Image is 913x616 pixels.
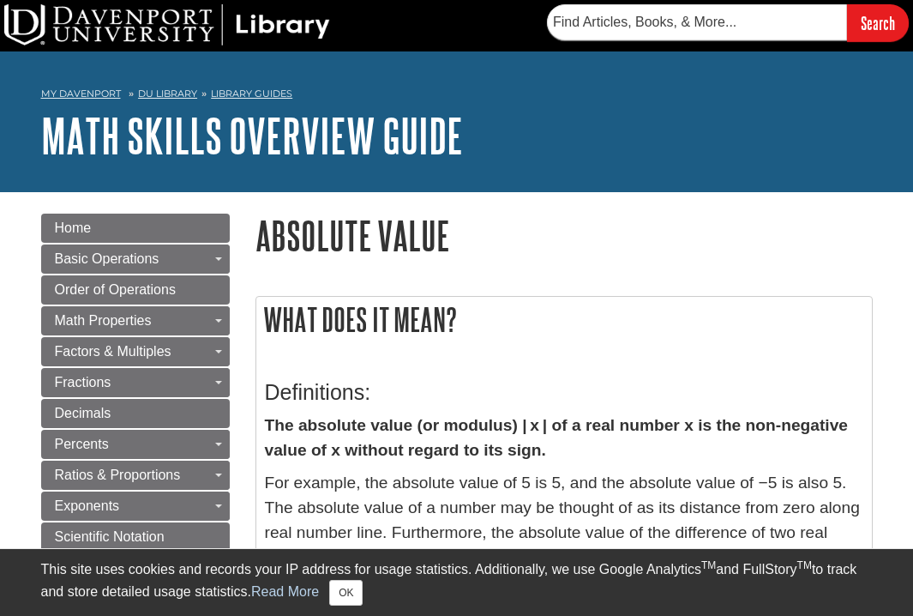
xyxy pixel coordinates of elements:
[41,492,230,521] a: Exponents
[847,4,909,41] input: Search
[41,559,873,606] div: This site uses cookies and records your IP address for usage statistics. Additionally, we use Goo...
[55,282,176,297] span: Order of Operations
[265,380,863,405] h3: Definitions:
[211,88,292,100] a: Library Guides
[55,406,111,420] span: Decimals
[547,4,909,41] form: Searches DU Library's articles, books, and more
[41,430,230,459] a: Percents
[55,220,92,235] span: Home
[41,82,873,110] nav: breadcrumb
[41,109,463,162] a: Math Skills Overview Guide
[797,559,812,571] sup: TM
[265,471,863,570] p: For example, the absolute value of 5 is 5, and the absolute value of −5 is also 5. The absolute v...
[4,4,330,45] img: DU Library
[41,522,230,552] a: Scientific Notation
[251,584,319,599] a: Read More
[55,344,171,359] span: Factors & Multiples
[41,399,230,428] a: Decimals
[329,580,363,606] button: Close
[41,245,230,274] a: Basic Operations
[41,214,230,243] a: Home
[55,375,111,390] span: Fractions
[138,88,197,100] a: DU Library
[256,297,872,342] h2: What does it mean?
[41,275,230,305] a: Order of Operations
[55,313,152,328] span: Math Properties
[41,306,230,335] a: Math Properties
[55,468,181,482] span: Ratios & Proportions
[41,337,230,366] a: Factors & Multiples
[41,368,230,397] a: Fractions
[55,251,159,266] span: Basic Operations
[265,416,849,459] strong: The absolute value (or modulus) | x | of a real number x is the non-negative value of x without r...
[255,214,873,257] h1: Absolute Value
[41,461,230,490] a: Ratios & Proportions
[55,498,120,513] span: Exponents
[547,4,847,40] input: Find Articles, Books, & More...
[41,87,121,101] a: My Davenport
[55,529,165,544] span: Scientific Notation
[55,437,109,451] span: Percents
[701,559,716,571] sup: TM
